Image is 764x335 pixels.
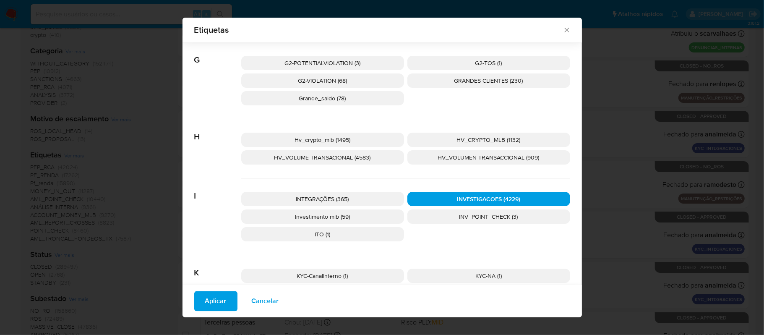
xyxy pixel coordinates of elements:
span: K [194,255,241,278]
span: Cancelar [252,292,279,311]
div: ITO (1) [241,227,404,241]
div: HV_CRYPTO_MLB (1132) [407,133,570,147]
span: INVESTIGACOES (4229) [457,195,520,203]
span: GRANDES CLIENTES (230) [454,76,523,85]
button: Aplicar [194,291,237,311]
div: Hv_crypto_mlb (1495) [241,133,404,147]
div: HV_VOLUME TRANSACIONAL (4583) [241,150,404,165]
span: Etiquetas [194,26,563,34]
span: HV_CRYPTO_MLB (1132) [457,136,521,144]
span: Investimento mlb (59) [295,212,350,221]
div: G2-TOS (1) [407,56,570,70]
span: G2-VIOLATION (68) [298,76,347,85]
div: INV_POINT_CHECK (3) [407,209,570,224]
div: Investimento mlb (59) [241,209,404,224]
span: KYC-CanalInterno (1) [297,272,348,280]
span: KYC-NA (1) [475,272,502,280]
span: Hv_crypto_mlb (1495) [295,136,350,144]
span: INV_POINT_CHECK (3) [459,212,518,221]
div: INTEGRAÇÕES (365) [241,192,404,206]
div: G2-VIOLATION (68) [241,73,404,88]
div: KYC-CanalInterno (1) [241,269,404,283]
span: HV_VOLUMEN TRANSACCIONAL (909) [438,153,540,162]
span: Aplicar [205,292,227,311]
span: I [194,178,241,201]
span: H [194,119,241,142]
div: G2-POTENTIALVIOLATION (3) [241,56,404,70]
div: Grande_saldo (78) [241,91,404,105]
span: G [194,42,241,65]
div: HV_VOLUMEN TRANSACCIONAL (909) [407,150,570,165]
button: Cancelar [241,291,290,311]
span: Grande_saldo (78) [299,94,346,102]
span: ITO (1) [315,230,330,238]
span: G2-TOS (1) [475,59,502,67]
button: Fechar [563,26,570,33]
div: GRANDES CLIENTES (230) [407,73,570,88]
span: G2-POTENTIALVIOLATION (3) [284,59,360,67]
span: INTEGRAÇÕES (365) [296,195,349,203]
div: INVESTIGACOES (4229) [407,192,570,206]
span: HV_VOLUME TRANSACIONAL (4583) [274,153,371,162]
div: KYC-NA (1) [407,269,570,283]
